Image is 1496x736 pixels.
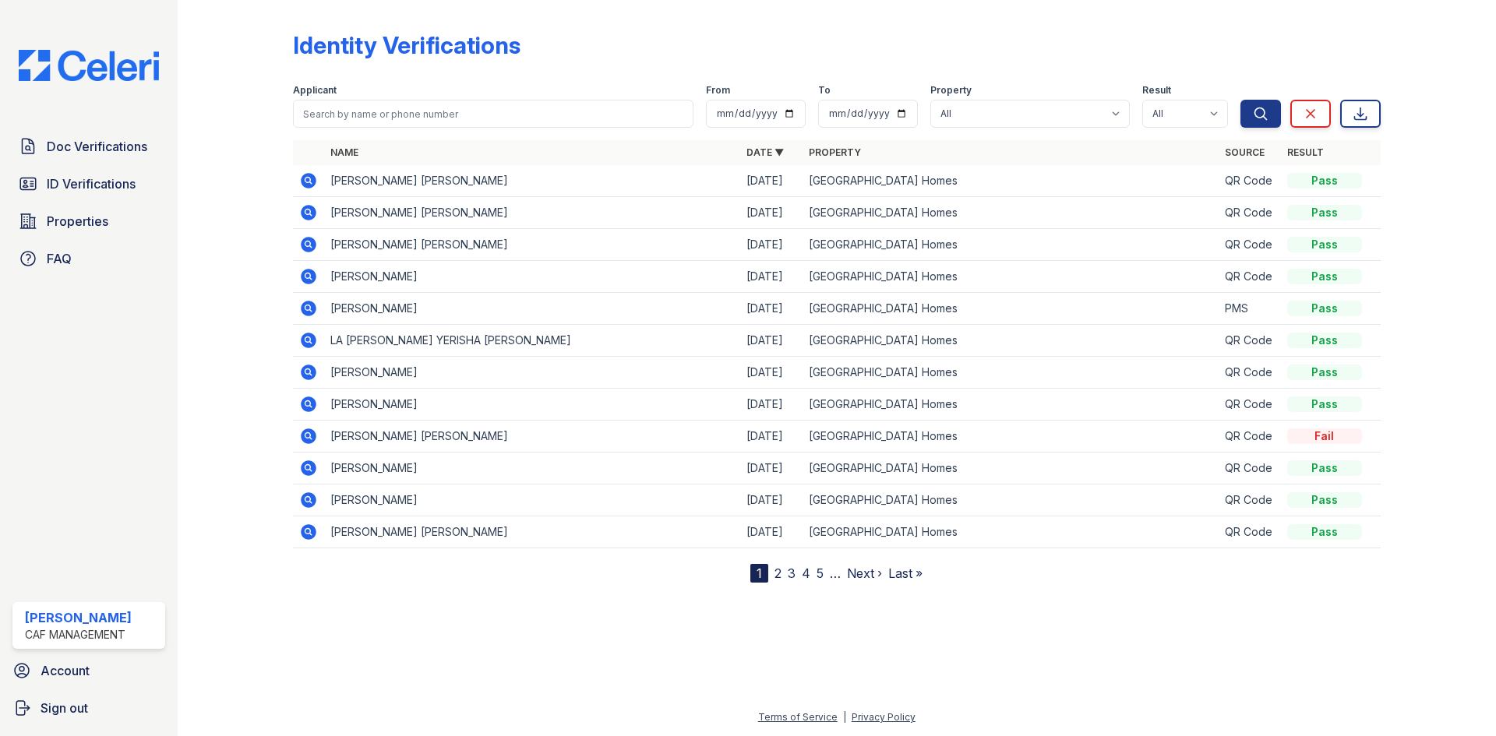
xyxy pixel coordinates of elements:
[47,137,147,156] span: Doc Verifications
[293,100,693,128] input: Search by name or phone number
[47,249,72,268] span: FAQ
[6,692,171,724] a: Sign out
[740,453,803,484] td: [DATE]
[1219,325,1281,357] td: QR Code
[12,243,165,274] a: FAQ
[6,50,171,81] img: CE_Logo_Blue-a8612792a0a2168367f1c8372b55b34899dd931a85d93a1a3d3e32e68fde9ad4.png
[1219,516,1281,548] td: QR Code
[746,146,784,158] a: Date ▼
[818,84,831,97] label: To
[47,212,108,231] span: Properties
[1287,524,1362,540] div: Pass
[293,84,337,97] label: Applicant
[1219,357,1281,389] td: QR Code
[324,197,740,229] td: [PERSON_NAME] [PERSON_NAME]
[802,565,810,581] a: 4
[888,565,923,581] a: Last »
[1142,84,1171,97] label: Result
[706,84,730,97] label: From
[740,357,803,389] td: [DATE]
[1287,301,1362,316] div: Pass
[324,516,740,548] td: [PERSON_NAME] [PERSON_NAME]
[774,565,782,581] a: 2
[1287,146,1324,158] a: Result
[740,389,803,421] td: [DATE]
[1219,229,1281,261] td: QR Code
[1287,460,1362,476] div: Pass
[324,229,740,261] td: [PERSON_NAME] [PERSON_NAME]
[324,165,740,197] td: [PERSON_NAME] [PERSON_NAME]
[324,389,740,421] td: [PERSON_NAME]
[803,421,1219,453] td: [GEOGRAPHIC_DATA] Homes
[1219,261,1281,293] td: QR Code
[740,516,803,548] td: [DATE]
[12,168,165,199] a: ID Verifications
[12,131,165,162] a: Doc Verifications
[1219,293,1281,325] td: PMS
[740,261,803,293] td: [DATE]
[758,711,838,723] a: Terms of Service
[1287,396,1362,412] div: Pass
[1219,389,1281,421] td: QR Code
[1219,197,1281,229] td: QR Code
[740,229,803,261] td: [DATE]
[740,165,803,197] td: [DATE]
[1287,364,1362,380] div: Pass
[1287,237,1362,252] div: Pass
[293,31,520,59] div: Identity Verifications
[12,206,165,237] a: Properties
[41,661,90,680] span: Account
[803,325,1219,357] td: [GEOGRAPHIC_DATA] Homes
[1287,492,1362,508] div: Pass
[1219,165,1281,197] td: QR Code
[803,197,1219,229] td: [GEOGRAPHIC_DATA] Homes
[830,564,841,583] span: …
[324,453,740,484] td: [PERSON_NAME]
[809,146,861,158] a: Property
[1219,453,1281,484] td: QR Code
[803,389,1219,421] td: [GEOGRAPHIC_DATA] Homes
[930,84,972,97] label: Property
[1287,333,1362,348] div: Pass
[1219,421,1281,453] td: QR Code
[803,484,1219,516] td: [GEOGRAPHIC_DATA] Homes
[740,421,803,453] td: [DATE]
[330,146,358,158] a: Name
[750,564,768,583] div: 1
[1219,484,1281,516] td: QR Code
[843,711,846,723] div: |
[740,484,803,516] td: [DATE]
[1287,173,1362,188] div: Pass
[324,421,740,453] td: [PERSON_NAME] [PERSON_NAME]
[803,229,1219,261] td: [GEOGRAPHIC_DATA] Homes
[803,453,1219,484] td: [GEOGRAPHIC_DATA] Homes
[324,261,740,293] td: [PERSON_NAME]
[6,655,171,686] a: Account
[803,165,1219,197] td: [GEOGRAPHIC_DATA] Homes
[1225,146,1265,158] a: Source
[47,174,136,193] span: ID Verifications
[740,325,803,357] td: [DATE]
[324,484,740,516] td: [PERSON_NAME]
[324,325,740,357] td: LA [PERSON_NAME] YERISHA [PERSON_NAME]
[803,357,1219,389] td: [GEOGRAPHIC_DATA] Homes
[25,627,132,643] div: CAF Management
[740,197,803,229] td: [DATE]
[324,293,740,325] td: [PERSON_NAME]
[1287,269,1362,284] div: Pass
[847,565,882,581] a: Next ›
[41,699,88,717] span: Sign out
[817,565,824,581] a: 5
[803,293,1219,325] td: [GEOGRAPHIC_DATA] Homes
[803,516,1219,548] td: [GEOGRAPHIC_DATA] Homes
[788,565,796,581] a: 3
[1287,428,1362,444] div: Fail
[852,711,916,723] a: Privacy Policy
[1287,205,1362,220] div: Pass
[803,261,1219,293] td: [GEOGRAPHIC_DATA] Homes
[25,608,132,627] div: [PERSON_NAME]
[324,357,740,389] td: [PERSON_NAME]
[740,293,803,325] td: [DATE]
